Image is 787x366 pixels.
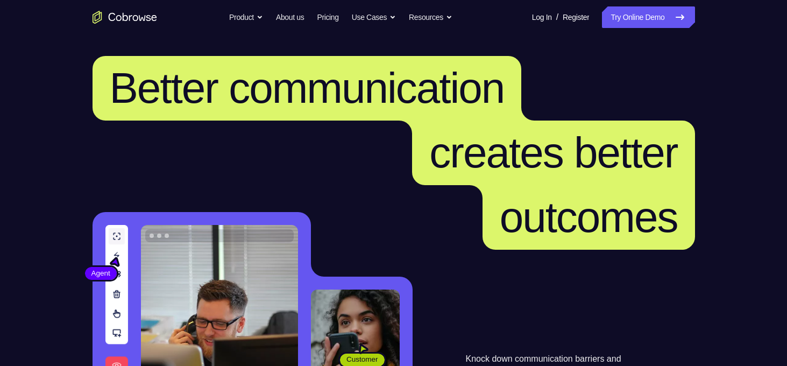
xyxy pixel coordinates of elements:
a: Go to the home page [93,11,157,24]
a: Pricing [317,6,338,28]
span: / [556,11,558,24]
button: Resources [409,6,452,28]
button: Product [229,6,263,28]
span: creates better [429,129,677,177]
a: Try Online Demo [602,6,694,28]
button: Use Cases [352,6,396,28]
a: Log In [532,6,552,28]
span: Better communication [110,64,505,112]
span: Customer [340,354,385,365]
span: outcomes [500,193,678,241]
a: Register [563,6,589,28]
span: Agent [85,268,117,279]
a: About us [276,6,304,28]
